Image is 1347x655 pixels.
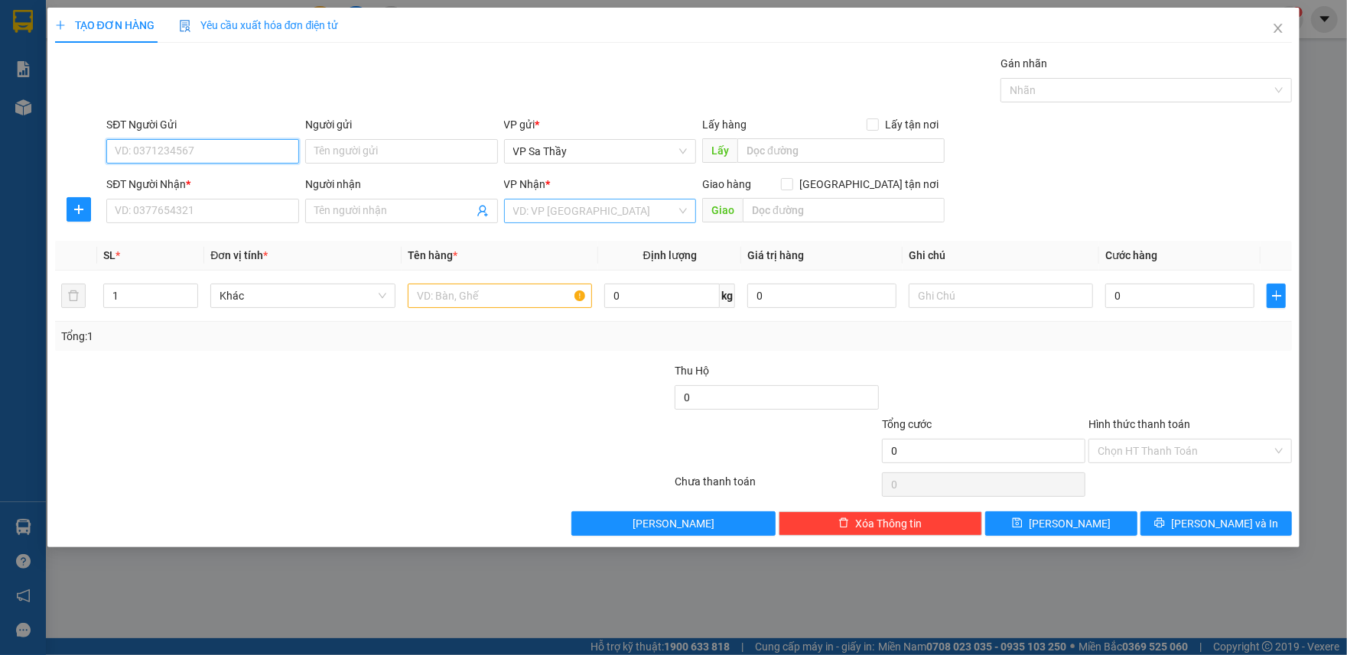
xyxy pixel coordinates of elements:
[1267,284,1286,308] button: plus
[67,203,90,216] span: plus
[793,176,945,193] span: [GEOGRAPHIC_DATA] tận nơi
[477,205,489,217] span: user-add
[55,19,155,31] span: TẠO ĐƠN HÀNG
[743,198,945,222] input: Dọc đường
[1267,290,1285,302] span: plus
[55,20,66,31] span: plus
[1257,8,1300,50] button: Close
[513,140,688,163] span: VP Sa Thầy
[106,176,299,193] div: SĐT Người Nhận
[1012,517,1023,530] span: save
[1088,418,1190,430] label: Hình thức thanh toán
[1154,517,1165,530] span: printer
[882,418,932,430] span: Tổng cước
[210,249,268,261] span: Đơn vị tính
[408,284,592,308] input: VD: Bàn, Ghế
[408,249,457,261] span: Tên hàng
[855,515,922,532] span: Xóa Thông tin
[903,241,1099,271] th: Ghi chú
[747,249,804,261] span: Giá trị hàng
[1272,22,1284,34] span: close
[305,176,498,193] div: Người nhận
[1171,515,1278,532] span: [PERSON_NAME] và In
[909,284,1093,308] input: Ghi Chú
[737,138,945,163] input: Dọc đường
[220,284,386,307] span: Khác
[106,116,299,133] div: SĐT Người Gửi
[504,178,546,190] span: VP Nhận
[702,178,751,190] span: Giao hàng
[675,365,709,377] span: Thu Hộ
[571,511,775,536] button: [PERSON_NAME]
[674,473,880,500] div: Chưa thanh toán
[504,116,697,133] div: VP gửi
[633,515,714,532] span: [PERSON_NAME]
[702,198,743,222] span: Giao
[61,284,86,308] button: delete
[779,511,982,536] button: deleteXóa Thông tin
[838,517,849,530] span: delete
[1140,511,1293,536] button: printer[PERSON_NAME] và In
[305,116,498,133] div: Người gửi
[103,249,116,261] span: SL
[61,328,521,345] div: Tổng: 1
[1105,249,1157,261] span: Cước hàng
[985,511,1137,536] button: save[PERSON_NAME]
[702,118,747,131] span: Lấy hàng
[179,19,339,31] span: Yêu cầu xuất hóa đơn điện tử
[879,116,945,133] span: Lấy tận nơi
[702,138,737,163] span: Lấy
[720,284,735,308] span: kg
[643,249,697,261] span: Định lượng
[1000,57,1047,70] label: Gán nhãn
[179,20,191,32] img: icon
[1029,515,1111,532] span: [PERSON_NAME]
[747,284,896,308] input: 0
[67,197,91,222] button: plus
